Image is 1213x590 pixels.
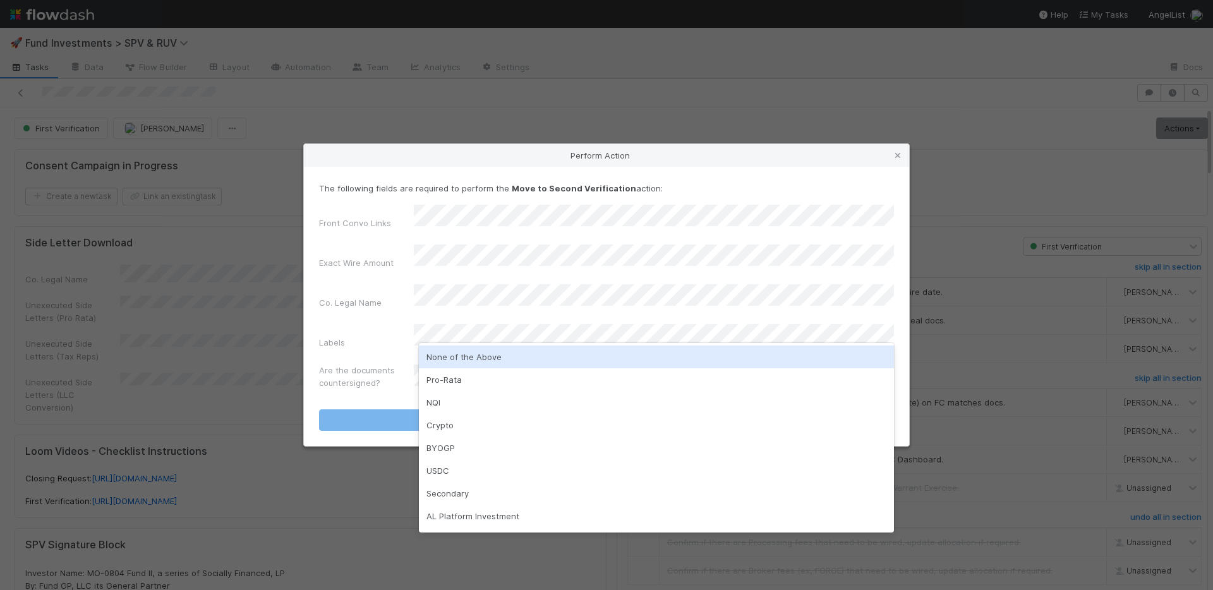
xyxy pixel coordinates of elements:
label: Are the documents countersigned? [319,364,414,389]
div: Secondary [419,482,894,505]
button: Move to Second Verification [319,409,894,431]
p: The following fields are required to perform the action: [319,182,894,195]
div: BYOGP [419,436,894,459]
label: Labels [319,336,345,349]
div: Pro-Rata [419,368,894,391]
strong: Move to Second Verification [512,183,636,193]
label: Front Convo Links [319,217,391,229]
div: USDC [419,459,894,482]
label: Co. Legal Name [319,296,382,309]
div: None of the Above [419,346,894,368]
div: NQI [419,391,894,414]
div: Crypto [419,414,894,436]
div: LLC/LP Investment [419,527,894,550]
div: Perform Action [304,144,909,167]
div: AL Platform Investment [419,505,894,527]
label: Exact Wire Amount [319,256,394,269]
